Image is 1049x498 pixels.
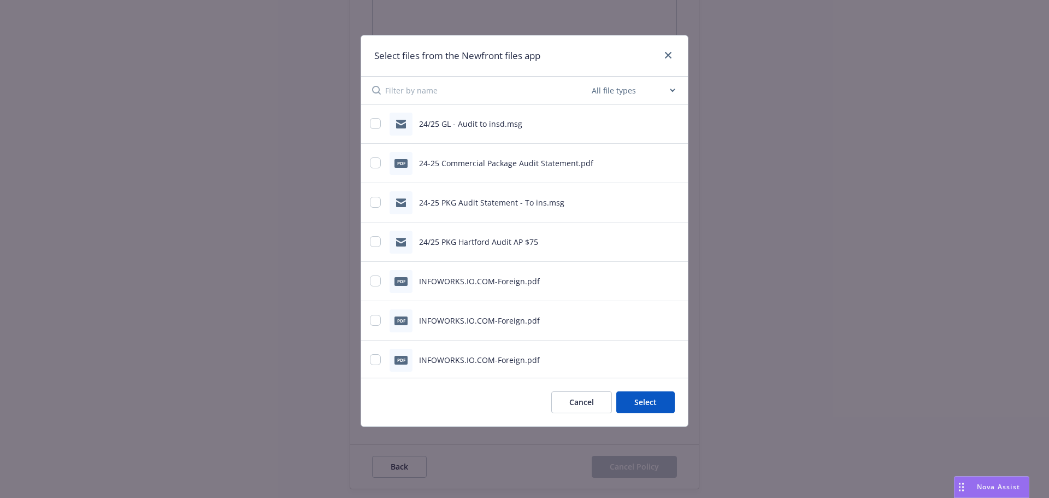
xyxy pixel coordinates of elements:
a: close [662,49,675,62]
h1: Select files from the Newfront files app [374,49,540,63]
button: Select [616,391,675,413]
button: preview file [669,197,679,208]
span: 24/25 GL - Audit to insd.msg [419,119,522,129]
button: preview file [669,315,679,326]
span: INFOWORKS.IO.COM-Foreign.pdf [419,315,540,326]
span: pdf [394,356,408,364]
button: preview file [669,276,679,287]
button: download file [652,354,661,366]
button: download file [652,197,661,208]
span: Nova Assist [977,482,1020,491]
span: INFOWORKS.IO.COM-Foreign.pdf [419,355,540,365]
span: 24/25 PKG Hartford Audit AP $75 [419,237,538,247]
button: download file [652,118,661,130]
button: download file [652,157,661,169]
button: download file [652,315,661,326]
span: INFOWORKS.IO.COM-Foreign.pdf [419,276,540,286]
input: Filter by name [385,77,590,104]
span: pdf [394,317,408,325]
button: preview file [669,236,679,248]
button: Cancel [551,391,612,413]
button: Nova Assist [954,476,1029,498]
span: pdf [394,159,408,167]
button: preview file [669,118,679,130]
span: 24-25 PKG Audit Statement - To ins.msg [419,197,564,208]
span: 24-25 Commercial Package Audit Statement.pdf [419,158,593,168]
span: pdf [394,277,408,285]
button: preview file [669,157,679,169]
button: preview file [669,354,679,366]
svg: Search [372,86,381,95]
button: download file [652,236,661,248]
div: Drag to move [954,477,968,497]
button: download file [652,276,661,287]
